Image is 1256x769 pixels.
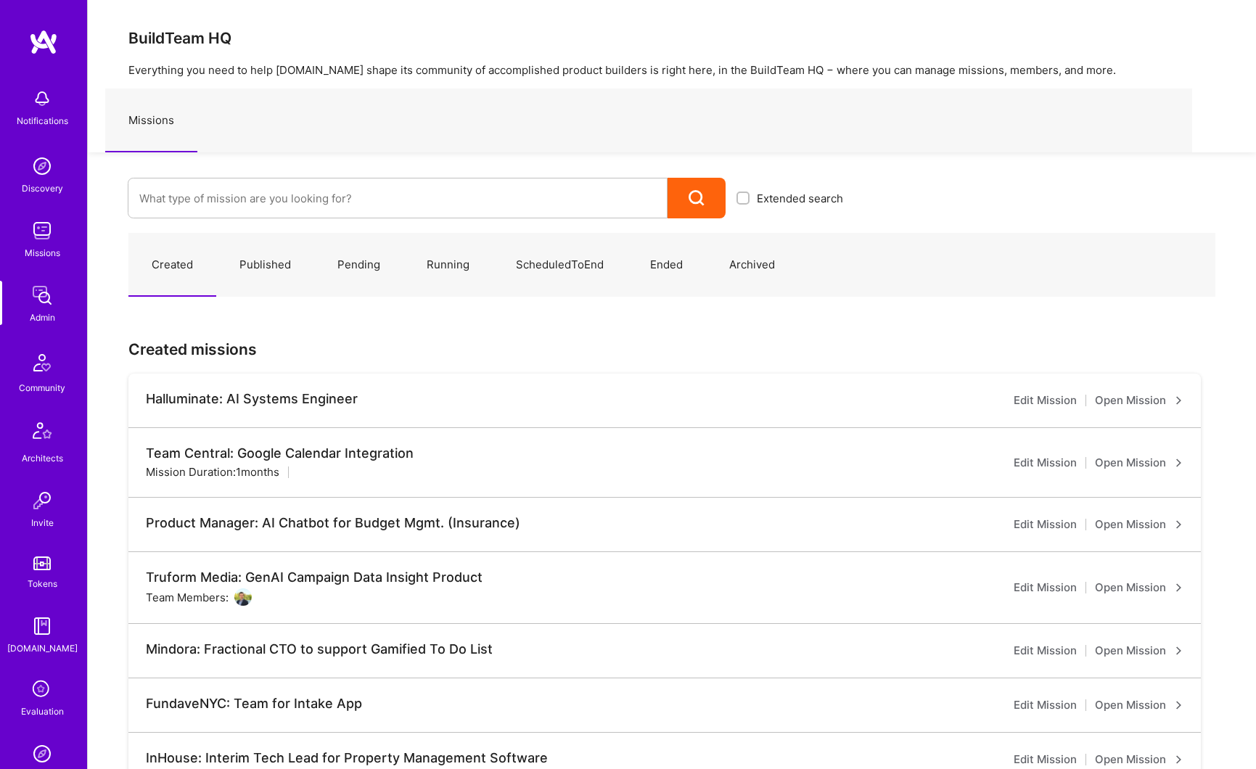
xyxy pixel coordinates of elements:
span: Extended search [757,191,843,206]
img: admin teamwork [28,281,57,310]
input: What type of mission are you looking for? [139,180,656,217]
p: Everything you need to help [DOMAIN_NAME] shape its community of accomplished product builders is... [128,62,1215,78]
i: icon ArrowRight [1175,701,1183,710]
div: Team Central: Google Calendar Integration [146,445,414,461]
div: Evaluation [21,704,64,719]
h3: BuildTeam HQ [128,29,1215,47]
a: Ended [627,234,706,297]
a: Edit Mission [1014,454,1077,472]
div: [DOMAIN_NAME] [7,641,78,656]
img: tokens [33,556,51,570]
div: FundaveNYC: Team for Intake App [146,696,362,712]
i: icon ArrowRight [1175,396,1183,405]
div: Product Manager: AI Chatbot for Budget Mgmt. (Insurance) [146,515,520,531]
div: Discovery [22,181,63,196]
div: Invite [31,515,54,530]
div: Halluminate: AI Systems Engineer [146,391,358,407]
i: icon ArrowRight [1175,646,1183,655]
a: Created [128,234,216,297]
a: Edit Mission [1014,696,1077,714]
img: logo [29,29,58,55]
a: Pending [314,234,403,297]
div: Admin [30,310,55,325]
img: bell [28,84,57,113]
i: icon ArrowRight [1175,583,1183,592]
img: guide book [28,612,57,641]
div: Mindora: Fractional CTO to support Gamified To Do List [146,641,493,657]
a: Edit Mission [1014,642,1077,659]
h3: Created missions [128,340,1215,358]
img: teamwork [28,216,57,245]
a: Open Mission [1095,751,1183,768]
a: Published [216,234,314,297]
a: Open Mission [1095,579,1183,596]
i: icon SelectionTeam [28,676,56,704]
i: icon Search [689,190,705,207]
a: Running [403,234,493,297]
div: Tokens [28,576,57,591]
div: Architects [22,451,63,466]
a: Open Mission [1095,392,1183,409]
img: User Avatar [234,588,252,606]
a: Edit Mission [1014,392,1077,409]
img: Architects [25,416,59,451]
a: Edit Mission [1014,516,1077,533]
div: InHouse: Interim Tech Lead for Property Management Software [146,750,548,766]
div: Truform Media: GenAI Campaign Data Insight Product [146,569,483,585]
a: Open Mission [1095,516,1183,533]
a: Edit Mission [1014,751,1077,768]
a: Open Mission [1095,642,1183,659]
div: Missions [25,245,60,260]
div: Community [19,380,65,395]
a: Open Mission [1095,454,1183,472]
img: Admin Search [28,739,57,768]
a: Missions [105,89,197,152]
div: Team Members: [146,588,252,606]
a: Open Mission [1095,696,1183,714]
a: Edit Mission [1014,579,1077,596]
img: Community [25,345,59,380]
div: Mission Duration: 1 months [146,464,279,480]
img: discovery [28,152,57,181]
img: Invite [28,486,57,515]
a: Archived [706,234,798,297]
i: icon ArrowRight [1175,520,1183,529]
i: icon ArrowRight [1175,755,1183,764]
div: Notifications [17,113,68,128]
a: ScheduledToEnd [493,234,627,297]
i: icon ArrowRight [1175,458,1183,467]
